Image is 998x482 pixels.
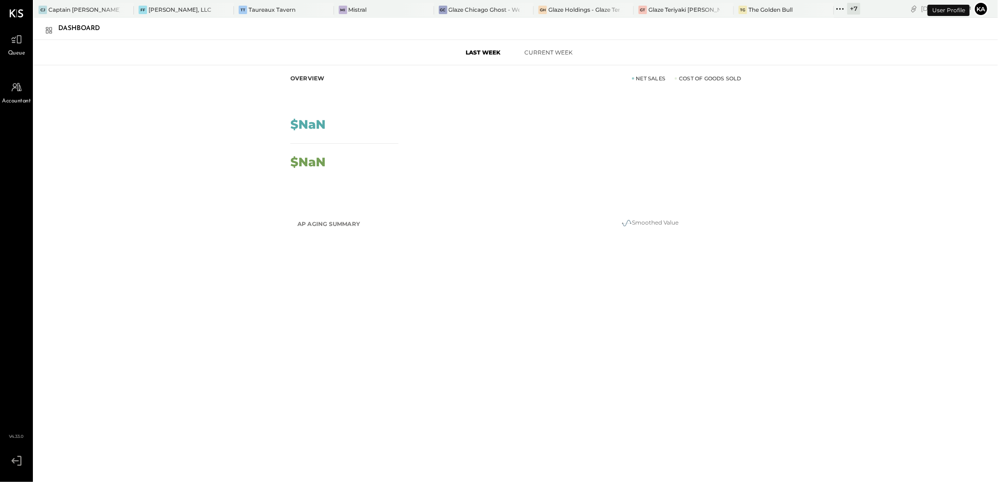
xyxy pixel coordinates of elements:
[239,6,247,14] div: TT
[974,1,989,16] button: ka
[249,6,296,14] div: Taureaux Tavern
[2,97,31,106] span: Accountant
[148,6,211,14] div: [PERSON_NAME], LLC
[139,6,147,14] div: FF
[928,5,970,16] div: User Profile
[748,6,793,14] div: The Golden Bull
[290,118,326,131] div: $NaN
[648,6,720,14] div: Glaze Teriyaki [PERSON_NAME] Street - [PERSON_NAME] River [PERSON_NAME] LLC
[632,75,666,82] div: Net Sales
[921,4,971,13] div: [DATE]
[39,6,47,14] div: CJ
[556,218,744,229] div: Smoothed Value
[0,31,32,58] a: Queue
[8,49,25,58] span: Queue
[439,6,447,14] div: GC
[58,21,109,36] div: Dashboard
[639,6,647,14] div: GT
[516,45,582,60] button: Current Week
[0,78,32,106] a: Accountant
[297,216,360,233] h2: AP Aging Summary
[548,6,620,14] div: Glaze Holdings - Glaze Teriyaki Holdings LLC
[339,6,347,14] div: Mi
[450,45,516,60] button: Last Week
[349,6,367,14] div: Mistral
[739,6,747,14] div: TG
[48,6,120,14] div: Captain [PERSON_NAME]'s Eufaula
[449,6,520,14] div: Glaze Chicago Ghost - West River Rice LLC
[290,75,325,82] div: Overview
[290,156,326,168] div: $NaN
[847,3,860,15] div: + 7
[538,6,547,14] div: GH
[675,75,741,82] div: Cost of Goods Sold
[909,4,919,14] div: copy link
